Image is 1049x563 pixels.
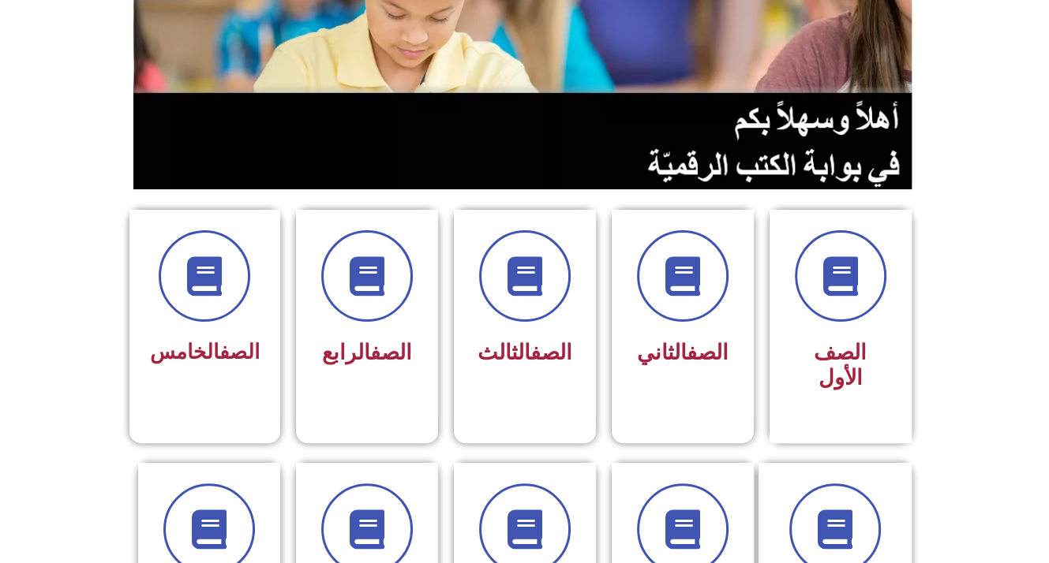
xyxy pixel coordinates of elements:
[687,340,729,365] a: الصف
[637,340,729,365] span: الثاني
[478,340,572,365] span: الثالث
[322,340,412,365] span: الرابع
[814,340,867,390] span: الصف الأول
[530,340,572,365] a: الصف
[370,340,412,365] a: الصف
[219,340,260,364] a: الصف
[150,340,260,364] span: الخامس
